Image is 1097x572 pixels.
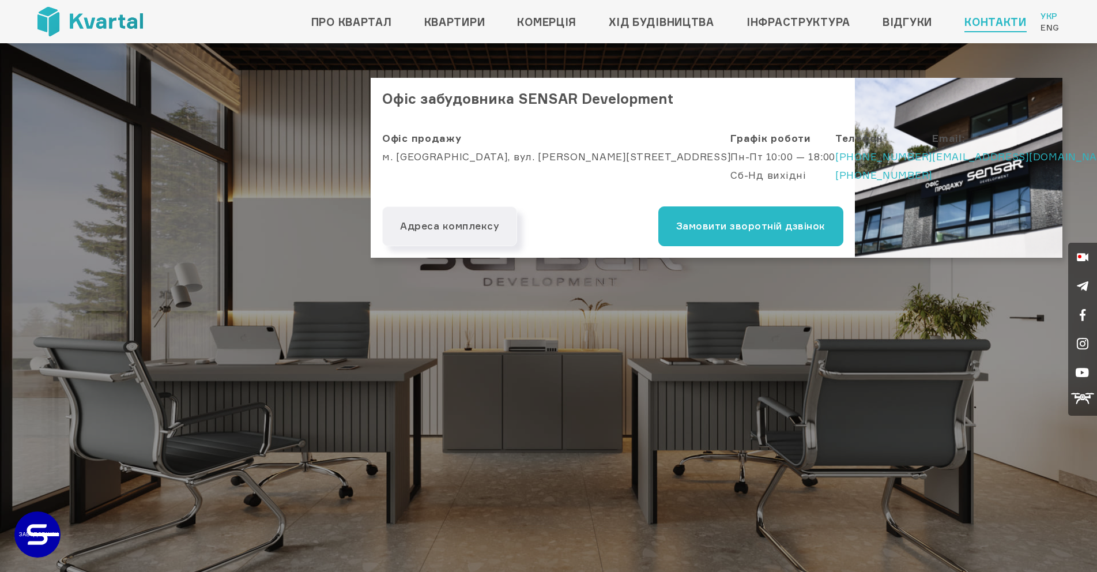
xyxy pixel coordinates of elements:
[382,206,517,246] button: Адреса комплексу
[1041,10,1060,22] a: Укр
[424,13,485,31] a: Квартири
[1041,22,1060,33] a: Eng
[932,132,965,144] strong: Email:
[883,13,932,31] a: Відгуки
[730,132,811,144] strong: Графік роботи
[19,531,58,537] text: ЗАБУДОВНИК
[747,13,850,31] a: Інфраструктура
[382,132,462,144] strong: Офіс продажу
[964,13,1027,31] a: Контакти
[609,13,714,31] a: Хід будівництва
[835,169,932,181] a: [PHONE_NUMBER]
[371,78,855,118] h2: Офіс забудовника SENSAR Development
[658,206,843,246] button: Замовити зворотній дзвінок
[517,13,576,31] a: Комерція
[730,129,835,194] div: Пн-Пт 10:00 — 18:00 Сб-Нд вихідні
[37,7,143,36] img: Kvartal
[14,511,61,558] a: ЗАБУДОВНИК
[311,13,392,31] a: Про квартал
[382,129,730,194] div: м. [GEOGRAPHIC_DATA], вул. [PERSON_NAME][STREET_ADDRESS]
[835,132,883,144] strong: Телефон
[835,150,932,163] a: [PHONE_NUMBER]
